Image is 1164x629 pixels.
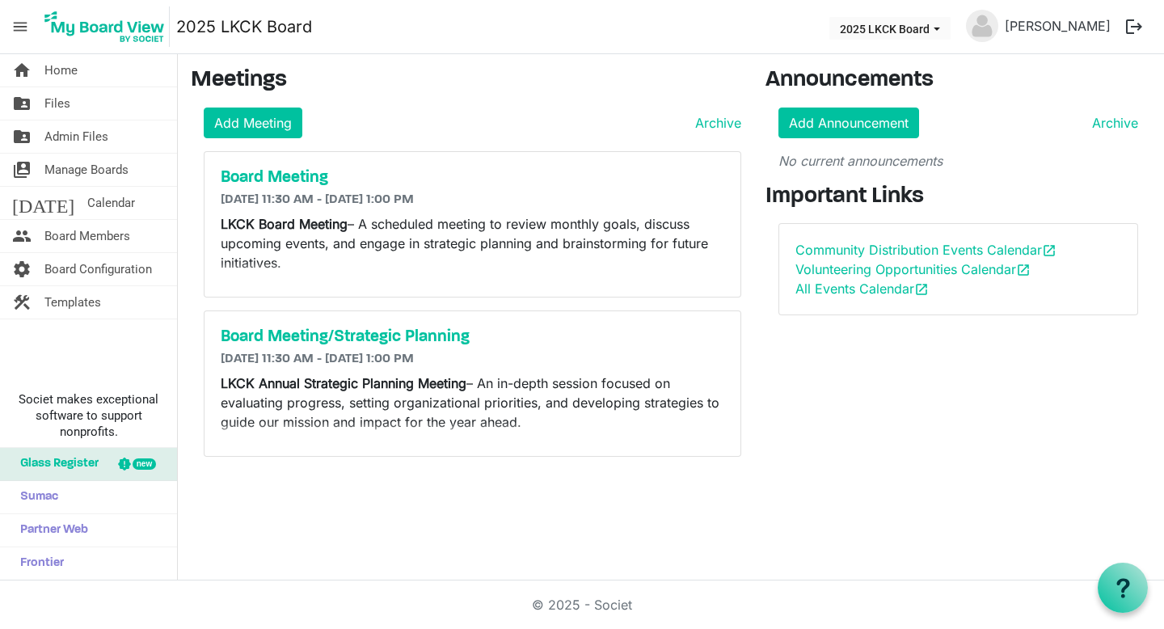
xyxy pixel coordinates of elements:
[12,547,64,580] span: Frontier
[765,67,1152,95] h3: Announcements
[204,108,302,138] a: Add Meeting
[12,220,32,252] span: people
[221,375,466,391] strong: LKCK Annual Strategic Planning Meeting
[44,154,129,186] span: Manage Boards
[795,242,1056,258] a: Community Distribution Events Calendaropen_in_new
[221,192,724,208] h6: [DATE] 11:30 AM - [DATE] 1:00 PM
[44,120,108,153] span: Admin Files
[12,286,32,319] span: construction
[40,6,170,47] img: My Board View Logo
[87,187,135,219] span: Calendar
[795,281,929,297] a: All Events Calendaropen_in_new
[532,597,632,613] a: © 2025 - Societ
[778,108,919,138] a: Add Announcement
[221,214,724,272] p: – A scheduled meeting to review monthly goals, discuss upcoming events, and engage in strategic p...
[12,87,32,120] span: folder_shared
[12,154,32,186] span: switch_account
[778,151,1139,171] p: No current announcements
[44,286,101,319] span: Templates
[966,10,998,42] img: no-profile-picture.svg
[1117,10,1151,44] button: logout
[829,17,951,40] button: 2025 LKCK Board dropdownbutton
[1042,243,1056,258] span: open_in_new
[1086,113,1138,133] a: Archive
[221,327,724,347] a: Board Meeting/Strategic Planning
[44,253,152,285] span: Board Configuration
[44,220,130,252] span: Board Members
[1016,263,1031,277] span: open_in_new
[12,120,32,153] span: folder_shared
[44,54,78,87] span: Home
[12,187,74,219] span: [DATE]
[44,87,70,120] span: Files
[12,54,32,87] span: home
[7,391,170,440] span: Societ makes exceptional software to support nonprofits.
[12,514,88,547] span: Partner Web
[221,352,724,367] h6: [DATE] 11:30 AM - [DATE] 1:00 PM
[221,216,348,232] strong: LKCK Board Meeting
[12,253,32,285] span: settings
[689,113,741,133] a: Archive
[40,6,176,47] a: My Board View Logo
[12,481,58,513] span: Sumac
[221,374,724,432] p: – An in-depth session focused on evaluating progress, setting organizational priorities, and deve...
[998,10,1117,42] a: [PERSON_NAME]
[221,168,724,188] a: Board Meeting
[191,67,741,95] h3: Meetings
[795,261,1031,277] a: Volunteering Opportunities Calendaropen_in_new
[133,458,156,470] div: new
[5,11,36,42] span: menu
[12,448,99,480] span: Glass Register
[765,184,1152,211] h3: Important Links
[176,11,312,43] a: 2025 LKCK Board
[914,282,929,297] span: open_in_new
